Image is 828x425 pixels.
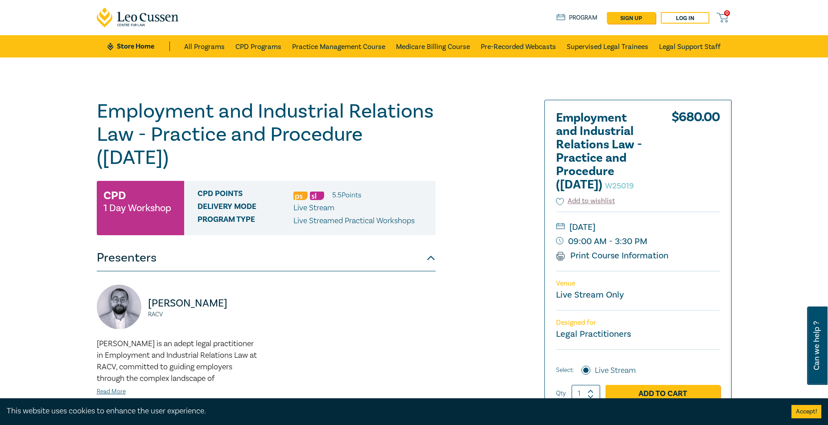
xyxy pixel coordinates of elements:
input: 1 [572,385,600,402]
span: Program type [198,215,293,227]
span: Delivery Mode [198,202,293,214]
small: Legal Practitioners [556,328,631,340]
img: Substantive Law [310,192,324,200]
label: Qty [556,388,566,398]
a: Practice Management Course [292,35,385,57]
span: Select: [556,365,574,375]
a: Live Stream Only [556,289,624,301]
p: Live Streamed Practical Workshops [293,215,415,227]
label: Live Stream [595,365,636,376]
span: 0 [724,10,730,16]
button: Presenters [97,245,436,271]
img: Professional Skills [293,192,308,200]
img: https://s3.ap-southeast-2.amazonaws.com/leo-cussen-store-production-content/Contacts/David%20Most... [97,285,141,329]
a: Program [556,13,598,23]
div: This website uses cookies to enhance the user experience. [7,405,778,417]
h3: CPD [103,188,126,204]
h2: Employment and Industrial Relations Law - Practice and Procedure ([DATE]) [556,111,654,192]
small: 1 Day Workshop [103,204,171,212]
span: Live Stream [293,203,334,213]
li: 5.5 Point s [332,189,361,201]
a: sign up [607,12,655,24]
a: Log in [661,12,709,24]
button: Accept cookies [791,405,821,418]
a: Medicare Billing Course [396,35,470,57]
button: Add to wishlist [556,196,615,206]
a: Print Course Information [556,250,669,262]
h1: Employment and Industrial Relations Law - Practice and Procedure ([DATE]) [97,100,436,169]
a: CPD Programs [235,35,281,57]
span: Can we help ? [812,312,821,380]
p: [PERSON_NAME] [148,296,261,311]
small: RACV [148,311,261,318]
a: Read More [97,388,126,396]
a: Legal Support Staff [659,35,721,57]
small: 09:00 AM - 3:30 PM [556,234,720,249]
p: Venue [556,279,720,288]
a: Supervised Legal Trainees [567,35,648,57]
div: $ 680.00 [671,111,720,196]
small: W25019 [605,181,634,191]
span: CPD Points [198,189,293,201]
small: [DATE] [556,220,720,234]
a: Store Home [107,41,169,51]
a: Add to Cart [606,385,720,402]
a: Pre-Recorded Webcasts [481,35,556,57]
p: Designed for [556,319,720,327]
span: [PERSON_NAME] is an adept legal practitioner in Employment and Industrial Relations Law at RACV, ... [97,339,257,384]
a: All Programs [184,35,225,57]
